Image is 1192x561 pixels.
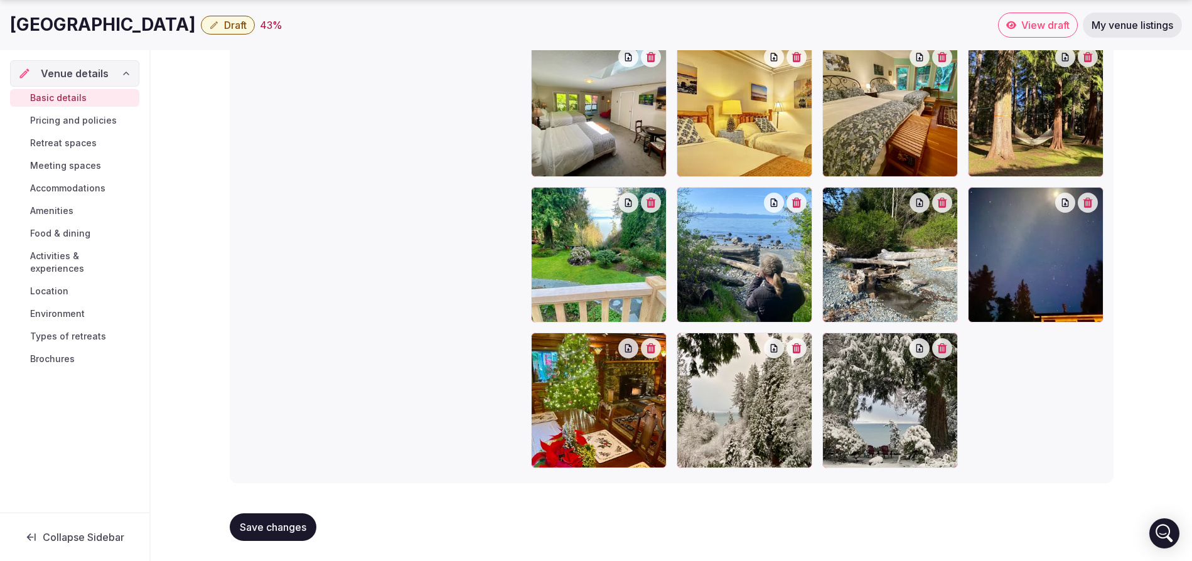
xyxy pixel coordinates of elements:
span: My venue listings [1092,19,1173,31]
span: Save changes [240,521,306,533]
div: E2B73F54-EC28-4CA8-9BAE-0EFEB5F5A718_1_105_c.jpeg [822,333,958,468]
div: 605B9325-A391-411E-9C2D-F885E4FB1064_1_105_c.jpeg [531,41,667,177]
a: My venue listings [1083,13,1182,38]
a: Brochures [10,350,139,368]
span: Accommodations [30,182,105,195]
span: Activities & experiences [30,250,134,275]
a: Location [10,282,139,300]
button: Collapse Sidebar [10,523,139,551]
span: Basic details [30,92,87,104]
span: Meeting spaces [30,159,101,172]
span: Brochures [30,353,75,365]
button: 43% [260,18,282,33]
span: Retreat spaces [30,137,97,149]
a: Basic details [10,89,139,107]
div: 35A4AC5C-EBA7-4B02-B3A9-D72D527BE5C7_1_105_c.jpeg [677,333,812,468]
span: Draft [224,19,247,31]
div: 68867FB1-00AD-4170-BD26-D5C960DDB628_1_105_c.jpeg [822,41,958,177]
a: Meeting spaces [10,157,139,174]
span: Collapse Sidebar [43,531,124,543]
div: 43 % [260,18,282,33]
div: FC77328C-D449-48E8-AFBD-FD48E25016B7_1_105_c.jpeg [968,41,1103,177]
a: Amenities [10,202,139,220]
button: Save changes [230,513,316,541]
span: Venue details [41,66,109,81]
span: Types of retreats [30,330,106,343]
a: Activities & experiences [10,247,139,277]
span: Amenities [30,205,73,217]
a: Food & dining [10,225,139,242]
div: FE3A1D6B-4FA1-40CC-9716-D19D760640D1_1_105_c.jpeg [531,333,667,468]
span: Pricing and policies [30,114,117,127]
a: Retreat spaces [10,134,139,152]
span: View draft [1021,19,1070,31]
span: Location [30,285,68,297]
div: Open Intercom Messenger [1149,518,1179,548]
div: 6F4388BC-1E39-45E4-BFEA-543F491C6D1B_1_105_c.jpeg [677,41,812,177]
a: Accommodations [10,179,139,197]
div: EB8A9897-D7C9-4F3C-AF72-BAFBCCD55757_1_105_c.jpeg [968,187,1103,323]
div: 437E2E69-E655-4F05-8115-F207DD884198_1_105_c.jpeg [531,187,667,323]
a: Environment [10,305,139,323]
span: Environment [30,307,85,320]
a: Types of retreats [10,328,139,345]
a: View draft [998,13,1078,38]
span: Food & dining [30,227,90,240]
a: Pricing and policies [10,112,139,129]
div: 1204D008-E34E-473C-AD64-8BFB50A9F9D6_1_105_c.jpeg [677,187,812,323]
div: B44D8092-336B-4E9B-9152-FD3F4D2DB8D3_1_105_c.jpeg [822,187,958,323]
h1: [GEOGRAPHIC_DATA] [10,13,196,37]
button: Draft [201,16,255,35]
